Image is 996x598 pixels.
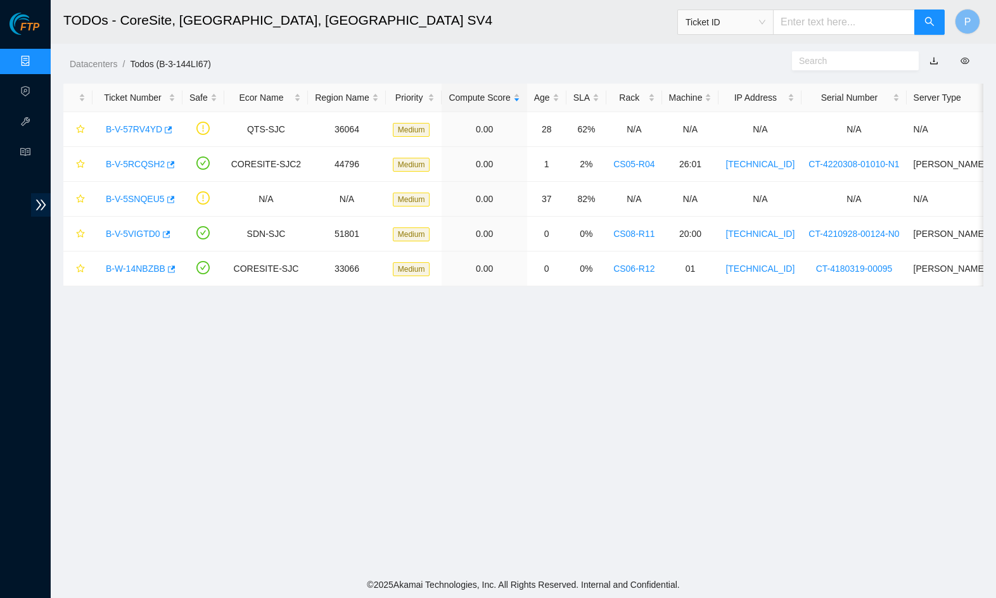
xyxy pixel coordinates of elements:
span: exclamation-circle [196,191,210,205]
span: star [76,125,85,135]
a: B-V-57RV4YD [106,124,162,134]
td: 37 [527,182,566,217]
a: [TECHNICAL_ID] [725,264,795,274]
button: download [920,51,948,71]
span: star [76,264,85,274]
td: N/A [718,182,801,217]
span: double-right [31,193,51,217]
td: 33066 [308,251,386,286]
td: 0 [527,217,566,251]
td: 36064 [308,112,386,147]
td: 0 [527,251,566,286]
a: [TECHNICAL_ID] [725,159,795,169]
td: N/A [801,182,906,217]
td: 28 [527,112,566,147]
a: CS06-R12 [613,264,654,274]
span: Ticket ID [686,13,765,32]
td: 0.00 [442,251,527,286]
td: 0.00 [442,112,527,147]
td: 0.00 [442,217,527,251]
td: 2% [566,147,606,182]
span: read [20,141,30,167]
td: N/A [606,112,661,147]
td: 0.00 [442,147,527,182]
span: check-circle [196,261,210,274]
a: CT-4180319-00095 [816,264,893,274]
button: P [955,9,980,34]
td: 0% [566,251,606,286]
td: 0.00 [442,182,527,217]
a: Todos (B-3-144LI67) [130,59,211,69]
td: QTS-SJC [224,112,308,147]
span: check-circle [196,156,210,170]
a: CS08-R11 [613,229,654,239]
span: P [964,14,971,30]
input: Search [799,54,902,68]
td: 62% [566,112,606,147]
a: [TECHNICAL_ID] [725,229,795,239]
td: N/A [308,182,386,217]
span: eye [961,56,969,65]
td: N/A [801,112,906,147]
button: star [70,154,86,174]
td: N/A [606,182,661,217]
td: 20:00 [662,217,719,251]
a: Datacenters [70,59,117,69]
span: star [76,229,85,239]
button: search [914,10,945,35]
a: download [929,56,938,66]
span: check-circle [196,226,210,239]
td: SDN-SJC [224,217,308,251]
td: N/A [662,182,719,217]
td: 26:01 [662,147,719,182]
td: 51801 [308,217,386,251]
button: star [70,119,86,139]
span: search [924,16,935,29]
footer: © 2025 Akamai Technologies, Inc. All Rights Reserved. Internal and Confidential. [51,571,996,598]
td: N/A [224,182,308,217]
span: Medium [393,227,430,241]
a: CT-4220308-01010-N1 [808,159,899,169]
span: / [122,59,125,69]
a: Akamai TechnologiesFTP [10,23,39,39]
td: 0% [566,217,606,251]
td: 01 [662,251,719,286]
a: B-V-5RCQSH2 [106,159,165,169]
td: 44796 [308,147,386,182]
span: Medium [393,193,430,207]
a: B-V-5SNQEU5 [106,194,165,204]
td: N/A [662,112,719,147]
img: Akamai Technologies [10,13,64,35]
button: star [70,189,86,209]
td: N/A [718,112,801,147]
td: CORESITE-SJC [224,251,308,286]
button: star [70,224,86,244]
span: FTP [20,22,39,34]
a: B-V-5VIGTD0 [106,229,160,239]
span: Medium [393,123,430,137]
button: star [70,258,86,279]
span: star [76,160,85,170]
span: Medium [393,262,430,276]
a: B-W-14NBZBB [106,264,165,274]
input: Enter text here... [773,10,915,35]
td: CORESITE-SJC2 [224,147,308,182]
a: CS05-R04 [613,159,654,169]
td: 82% [566,182,606,217]
span: Medium [393,158,430,172]
a: CT-4210928-00124-N0 [808,229,899,239]
span: exclamation-circle [196,122,210,135]
td: 1 [527,147,566,182]
span: star [76,194,85,205]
